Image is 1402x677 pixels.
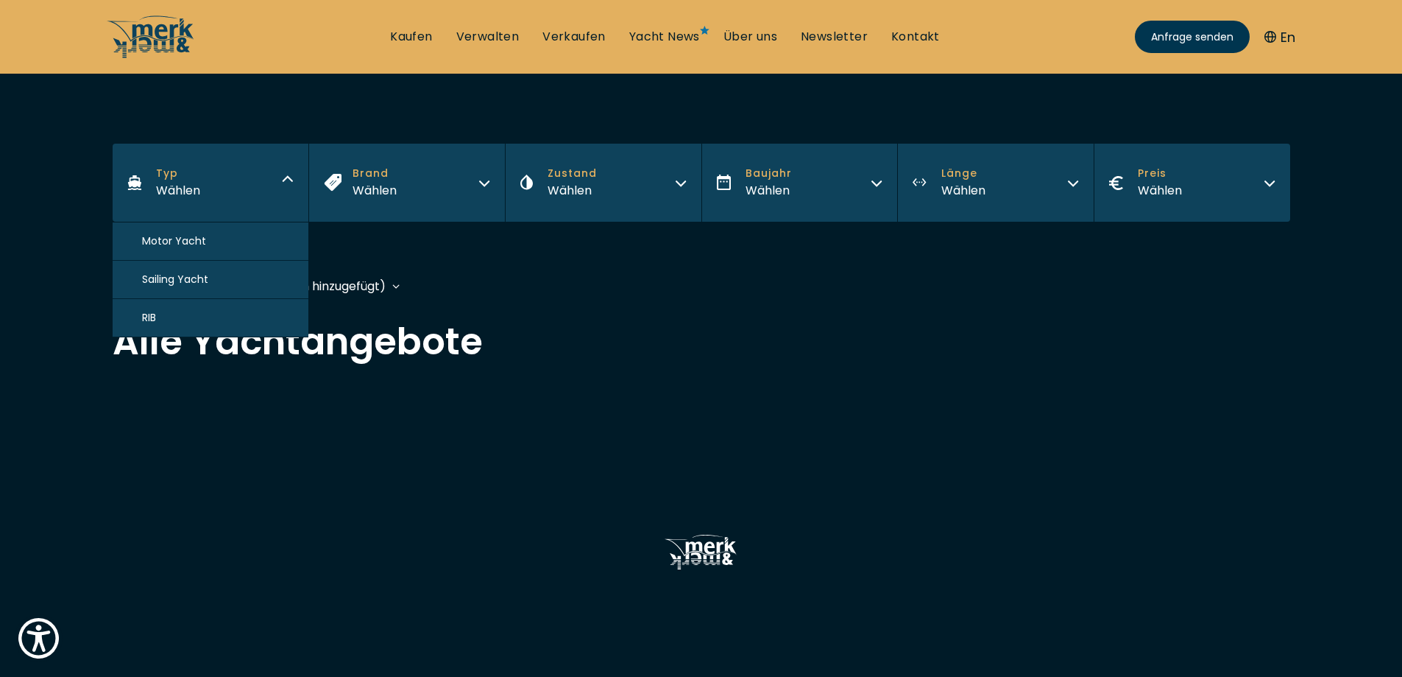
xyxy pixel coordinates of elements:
[156,181,200,200] div: Wählen
[390,29,432,45] a: Kaufen
[353,181,397,200] div: Wählen
[1135,21,1250,53] a: Anfrage senden
[113,261,309,299] button: Sailing Yacht
[542,29,606,45] a: Verkaufen
[746,166,792,181] span: Baujahr
[629,29,700,45] a: Yacht News
[891,29,940,45] a: Kontakt
[505,144,701,222] button: ZustandWählen
[701,144,898,222] button: BaujahrWählen
[142,310,156,326] span: RIB
[308,144,505,222] button: BrandWählen
[15,614,63,662] button: Show Accessibility Preferences
[113,323,1290,360] h2: Alle Yachtangebote
[456,29,520,45] a: Verwalten
[548,166,597,181] span: Zustand
[113,299,309,337] button: RIB
[941,181,985,200] div: Wählen
[746,181,792,200] div: Wählen
[548,181,597,200] div: Wählen
[1264,27,1295,47] button: En
[801,29,868,45] a: Newsletter
[1138,181,1182,200] div: Wählen
[1094,144,1290,222] button: PreisWählen
[113,222,309,261] button: Motor Yacht
[142,272,208,287] span: Sailing Yacht
[1151,29,1233,45] span: Anfrage senden
[156,166,200,181] span: Typ
[113,144,309,222] button: TypWählen
[142,234,206,249] span: Motor Yacht
[353,166,397,181] span: Brand
[723,29,777,45] a: Über uns
[897,144,1094,222] button: LängeWählen
[1138,166,1182,181] span: Preis
[941,166,985,181] span: Länge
